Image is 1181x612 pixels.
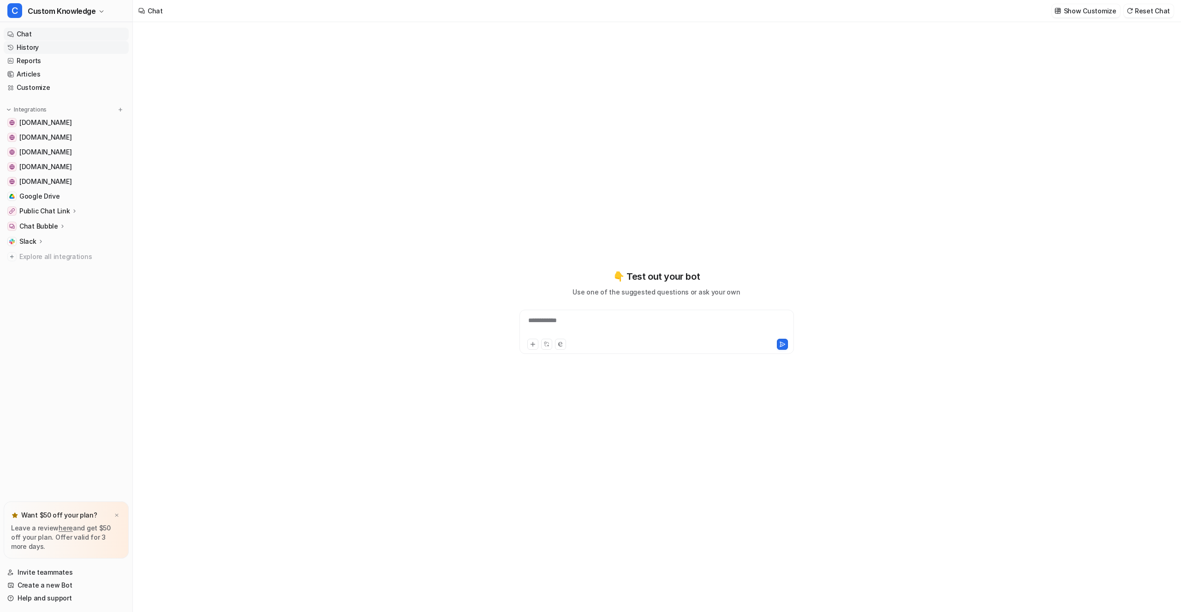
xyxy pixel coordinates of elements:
[573,287,740,297] p: Use one of the suggested questions or ask your own
[4,160,129,173] a: learn.teamassurance.com[DOMAIN_NAME]
[9,149,15,155] img: teamassurance.com
[9,120,15,125] img: blog.teamassurance.com
[4,592,129,605] a: Help and support
[4,190,129,203] a: Google DriveGoogle Drive
[28,5,96,18] span: Custom Knowledge
[1064,6,1116,16] p: Show Customize
[19,237,36,246] p: Slack
[9,224,15,229] img: Chat Bubble
[9,164,15,170] img: learn.teamassurance.com
[4,28,129,41] a: Chat
[9,135,15,140] img: teamassurance.elevio.help
[4,146,129,159] a: teamassurance.com[DOMAIN_NAME]
[4,68,129,81] a: Articles
[19,249,125,264] span: Explore all integrations
[1055,7,1061,14] img: customize
[4,579,129,592] a: Create a new Bot
[4,116,129,129] a: blog.teamassurance.com[DOMAIN_NAME]
[4,566,129,579] a: Invite teammates
[9,194,15,199] img: Google Drive
[4,54,129,67] a: Reports
[11,524,121,551] p: Leave a review and get $50 off your plan. Offer valid for 3 more days.
[4,131,129,144] a: teamassurance.elevio.help[DOMAIN_NAME]
[6,106,12,113] img: expand menu
[19,147,72,157] span: [DOMAIN_NAME]
[1052,4,1120,18] button: Show Customize
[117,106,124,113] img: menu_add.svg
[21,511,97,520] p: Want $50 off your plan?
[148,6,163,16] div: Chat
[19,192,60,201] span: Google Drive
[4,41,129,54] a: History
[59,524,73,532] a: here
[4,105,49,114] button: Integrations
[11,512,18,519] img: star
[19,222,58,231] p: Chat Bubble
[19,206,70,216] p: Public Chat Link
[613,270,700,283] p: 👇 Test out your bot
[1127,7,1133,14] img: reset
[9,239,15,244] img: Slack
[9,179,15,184] img: app.elev.io
[9,208,15,214] img: Public Chat Link
[19,177,72,186] span: [DOMAIN_NAME]
[7,3,22,18] span: C
[4,250,129,263] a: Explore all integrations
[19,118,72,127] span: [DOMAIN_NAME]
[19,133,72,142] span: [DOMAIN_NAME]
[4,81,129,94] a: Customize
[1124,4,1174,18] button: Reset Chat
[114,512,119,518] img: x
[4,175,129,188] a: app.elev.io[DOMAIN_NAME]
[7,252,17,261] img: explore all integrations
[14,106,47,113] p: Integrations
[19,162,72,171] span: [DOMAIN_NAME]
